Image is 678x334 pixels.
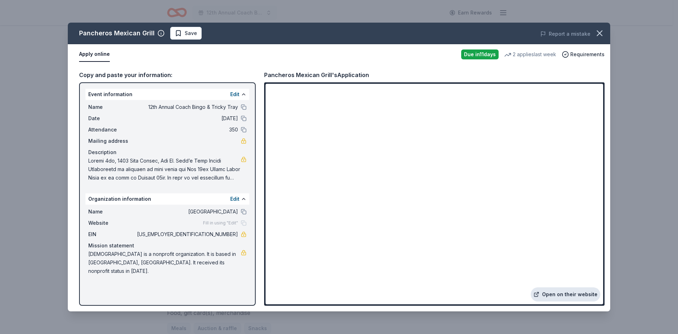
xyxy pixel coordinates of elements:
[88,157,241,182] span: Loremi 4do, 1403 Sita Consec, Adi El. Sedd’e Temp Incidi Utlaboreetd ma aliquaen ad mini venia qu...
[136,207,238,216] span: [GEOGRAPHIC_DATA]
[88,207,136,216] span: Name
[562,50,605,59] button: Requirements
[79,70,256,80] div: Copy and paste your information:
[230,90,239,99] button: Edit
[504,50,556,59] div: 2 applies last week
[85,89,249,100] div: Event information
[88,114,136,123] span: Date
[570,50,605,59] span: Requirements
[88,219,136,227] span: Website
[88,250,241,275] span: [DEMOGRAPHIC_DATA] is a nonprofit organization. It is based in [GEOGRAPHIC_DATA], [GEOGRAPHIC_DAT...
[136,103,238,111] span: 12th Annual Coach Bingo & Tricky Tray
[170,27,202,40] button: Save
[136,114,238,123] span: [DATE]
[203,220,238,226] span: Fill in using "Edit"
[79,47,110,62] button: Apply online
[531,287,600,301] a: Open on their website
[136,230,238,239] span: [US_EMPLOYER_IDENTIFICATION_NUMBER]
[79,28,155,39] div: Pancheros Mexican Grill
[88,125,136,134] span: Attendance
[88,103,136,111] span: Name
[264,70,369,80] div: Pancheros Mexican Grill's Application
[88,230,136,239] span: EIN
[461,49,499,59] div: Due in 11 days
[540,30,590,38] button: Report a mistake
[88,137,136,145] span: Mailing address
[185,29,197,37] span: Save
[136,125,238,134] span: 350
[88,241,246,250] div: Mission statement
[85,193,249,205] div: Organization information
[230,195,239,203] button: Edit
[88,148,246,157] div: Description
